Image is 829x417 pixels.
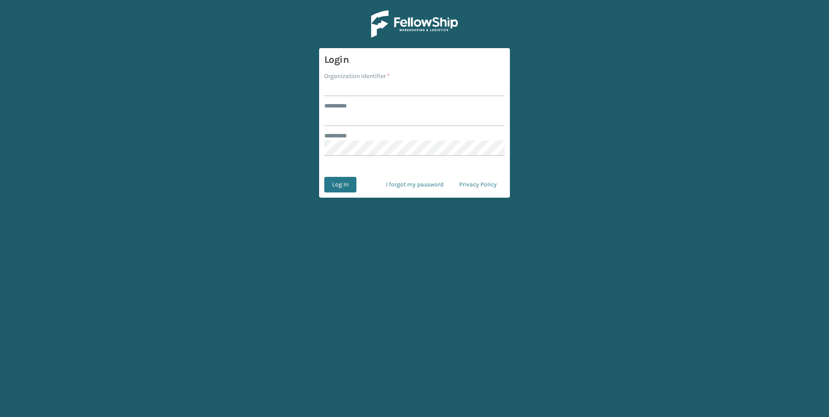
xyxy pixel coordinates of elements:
[324,177,356,192] button: Log In
[371,10,458,38] img: Logo
[324,53,505,66] h3: Login
[451,177,505,192] a: Privacy Policy
[324,72,390,81] label: Organization Identifier
[378,177,451,192] a: I forgot my password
